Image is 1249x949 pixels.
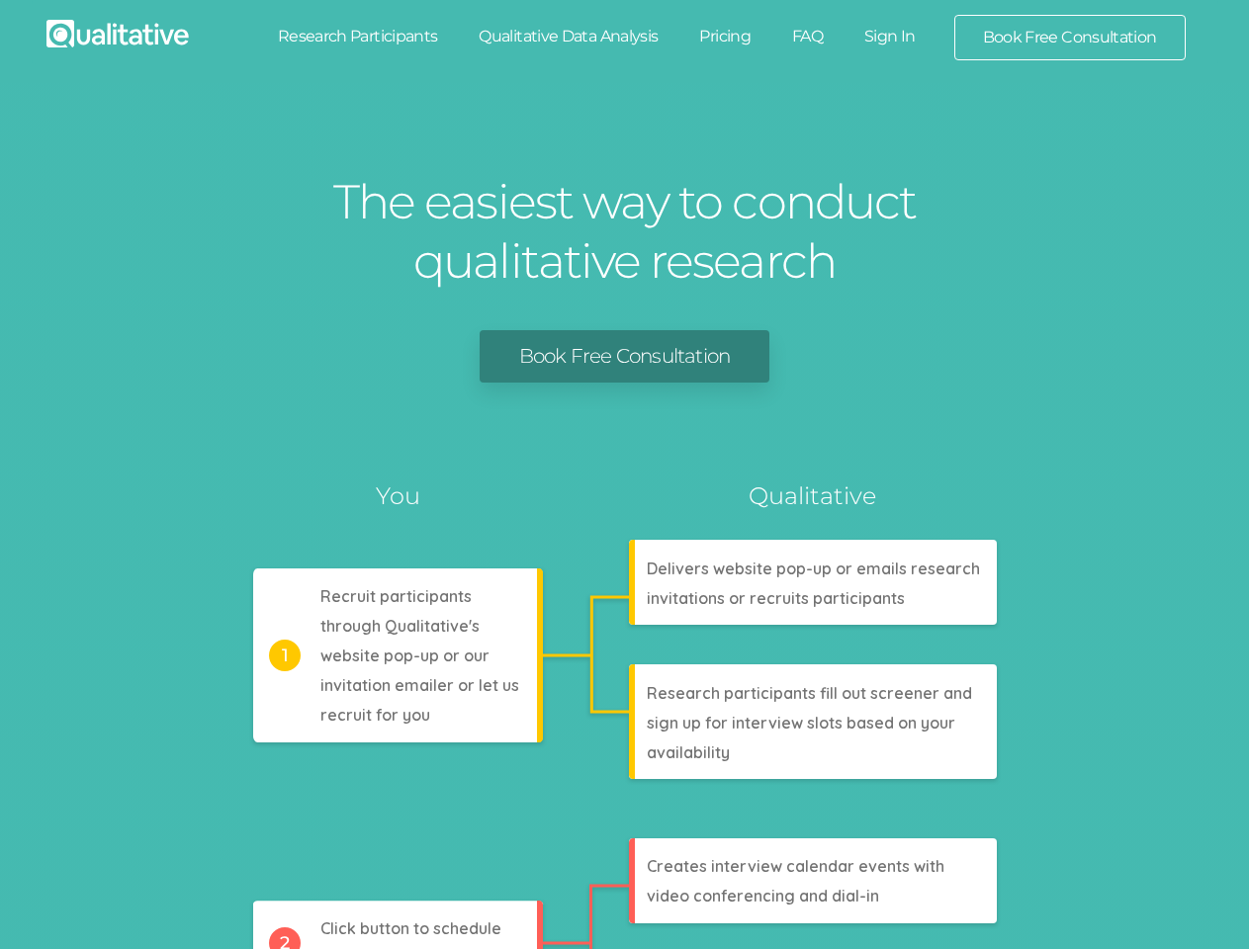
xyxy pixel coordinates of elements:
[647,713,955,733] tspan: sign up for interview slots based on your
[771,15,844,58] a: FAQ
[320,586,472,606] tspan: Recruit participants
[647,886,879,906] tspan: video conferencing and dial-in
[320,675,519,695] tspan: invitation emailer or let us
[320,705,430,725] tspan: recruit for you
[320,616,480,636] tspan: through Qualitative's
[955,16,1185,59] a: Book Free Consultation
[281,645,288,666] tspan: 1
[328,172,922,291] h1: The easiest way to conduct qualitative research
[678,15,771,58] a: Pricing
[46,20,189,47] img: Qualitative
[458,15,678,58] a: Qualitative Data Analysis
[647,856,944,876] tspan: Creates interview calendar events with
[844,15,937,58] a: Sign In
[647,588,905,608] tspan: invitations or recruits participants
[1150,854,1249,949] iframe: Chat Widget
[376,481,420,510] tspan: You
[647,742,730,762] tspan: availability
[257,15,459,58] a: Research Participants
[647,559,980,578] tspan: Delivers website pop-up or emails research
[647,683,972,703] tspan: Research participants fill out screener and
[320,646,490,665] tspan: website pop-up or our
[320,918,501,938] tspan: Click button to schedule
[480,330,769,383] a: Book Free Consultation
[749,481,876,510] tspan: Qualitative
